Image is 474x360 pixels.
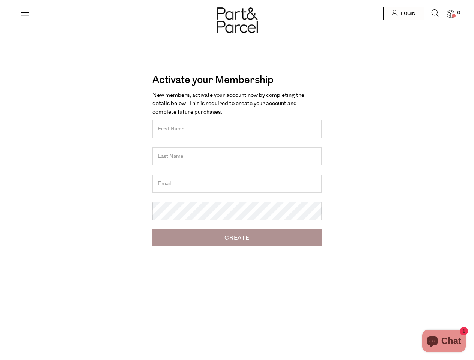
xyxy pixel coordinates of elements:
a: Activate your Membership [152,71,274,88]
a: 0 [447,10,454,18]
span: 0 [455,10,462,16]
span: Login [399,10,415,17]
input: Create [152,229,322,246]
input: Last Name [152,147,322,165]
inbox-online-store-chat: Shopify online store chat [420,330,468,354]
input: Email [152,175,322,193]
img: Part&Parcel [217,7,258,33]
input: First Name [152,120,322,138]
a: Login [383,7,424,20]
p: New members, activate your account now by completing the details below. This is required to creat... [152,91,322,117]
